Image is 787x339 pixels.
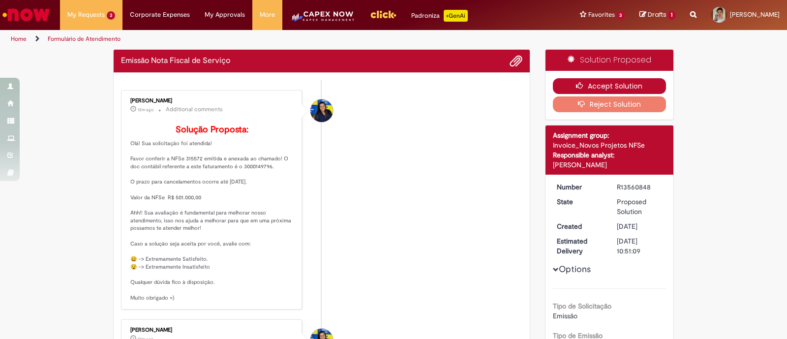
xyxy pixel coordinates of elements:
dt: State [549,197,610,207]
span: [DATE] [617,222,637,231]
span: More [260,10,275,20]
div: [PERSON_NAME] [130,327,294,333]
div: Invoice_Novos Projetos NFSe [553,140,666,150]
div: [PERSON_NAME] [130,98,294,104]
div: Proposed Solution [617,197,663,216]
img: CapexLogo5.png [290,10,355,30]
div: Solution Proposed [545,50,674,71]
a: Drafts [639,10,675,20]
dt: Created [549,221,610,231]
a: Formulário de Atendimento [48,35,121,43]
span: Favorites [588,10,615,20]
img: click_logo_yellow_360x200.png [370,7,396,22]
b: Tipo de Solicitação [553,302,611,310]
div: Padroniza [411,10,468,22]
a: Home [11,35,27,43]
span: 3 [107,11,115,20]
button: Reject Solution [553,96,666,112]
small: Additional comments [166,105,223,114]
ul: Page breadcrumbs [7,30,517,48]
span: Emissão [553,311,577,320]
div: [PERSON_NAME] [553,160,666,170]
span: My Approvals [205,10,245,20]
div: Responsible analyst: [553,150,666,160]
time: 23/09/2025 18:17:09 [617,222,637,231]
span: My Requests [67,10,105,20]
span: 1 [668,11,675,20]
span: Drafts [648,10,666,19]
h2: Emissão Nota Fiscal de Serviço Ticket history [121,57,230,65]
div: Assignment group: [553,130,666,140]
div: 23/09/2025 18:17:09 [617,221,663,231]
p: +GenAi [444,10,468,22]
img: ServiceNow [1,5,52,25]
b: Solução Proposta: [176,124,248,135]
div: R13560848 [617,182,663,192]
time: 30/09/2025 17:55:30 [138,107,153,113]
button: Add attachments [510,55,522,67]
div: Ana Paula Gomes Granzier [310,99,333,122]
span: Corporate Expenses [130,10,190,20]
p: Olá! Sua solicitação foi atendida! Favor conferir a NFSe 315572 emitida e anexada ao chamado! O d... [130,125,294,302]
span: 12m ago [138,107,153,113]
span: 3 [617,11,625,20]
div: [DATE] 10:51:09 [617,236,663,256]
dt: Number [549,182,610,192]
dt: Estimated Delivery [549,236,610,256]
span: [PERSON_NAME] [730,10,780,19]
button: Accept Solution [553,78,666,94]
